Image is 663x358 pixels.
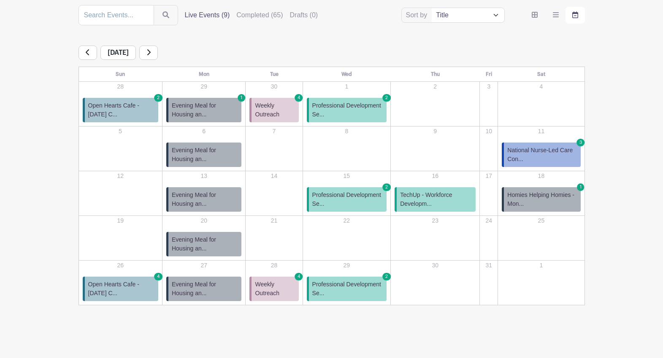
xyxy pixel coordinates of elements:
p: 1 [498,261,584,270]
span: Open Hearts Cafe - [DATE] C... [88,101,155,119]
p: 24 [480,216,497,225]
p: 29 [163,82,245,91]
th: Mon [162,67,246,82]
span: National Nurse-Led Care Con... [507,146,577,164]
div: filters [185,10,318,20]
a: Open Hearts Cafe - [DATE] C... 4 [83,277,158,301]
p: 20 [163,216,245,225]
p: 31 [480,261,497,270]
label: Completed (65) [236,10,283,20]
p: 13 [163,172,245,180]
p: 7 [246,127,302,136]
a: Open Hearts Cafe - [DATE] C... 2 [83,98,158,122]
span: Professional Development Se... [312,280,384,298]
th: Thu [391,67,480,82]
span: Open Hearts Cafe - [DATE] C... [88,280,155,298]
p: 23 [391,216,479,225]
span: Evening Meal for Housing an... [172,146,238,164]
span: Weekly Outreach [255,280,295,298]
th: Tue [246,67,303,82]
a: Evening Meal for Housing an... [166,143,242,167]
div: order and view [525,7,585,24]
p: 14 [246,172,302,180]
span: Professional Development Se... [312,191,384,208]
a: Professional Development Se... 2 [307,187,387,212]
a: Weekly Outreach 4 [249,277,298,301]
p: 15 [303,172,390,180]
p: 12 [79,172,162,180]
a: Professional Development Se... 2 [307,98,387,122]
p: 18 [498,172,584,180]
p: 16 [391,172,479,180]
label: Live Events (9) [185,10,230,20]
p: 5 [79,127,162,136]
label: Drafts (0) [290,10,318,20]
p: 17 [480,172,497,180]
span: Evening Meal for Housing an... [172,235,238,253]
span: 2 [382,94,391,102]
a: TechUp - Workforce Developm... [395,187,476,212]
p: 21 [246,216,302,225]
th: Sat [498,67,585,82]
th: Fri [480,67,498,82]
a: Evening Meal for Housing an... 1 [166,98,242,122]
p: 4 [498,82,584,91]
p: 2 [391,82,479,91]
p: 19 [79,216,162,225]
span: 1 [577,183,585,191]
span: 4 [295,94,303,102]
span: 2 [382,183,391,191]
span: 4 [154,273,162,280]
p: 9 [391,127,479,136]
span: Evening Meal for Housing an... [172,101,238,119]
span: 4 [295,273,303,280]
span: Evening Meal for Housing an... [172,280,238,298]
a: Evening Meal for Housing an... [166,187,242,212]
th: Sun [78,67,162,82]
p: 3 [480,82,497,91]
span: 3 [576,139,585,146]
p: 27 [163,261,245,270]
a: Homies Helping Homies - Mon... 1 [502,187,580,212]
span: Homies Helping Homies - Mon... [507,191,577,208]
a: Evening Meal for Housing an... [166,277,242,301]
span: 1 [238,94,246,102]
span: Evening Meal for Housing an... [172,191,238,208]
span: TechUp - Workforce Developm... [400,191,472,208]
p: 22 [303,216,390,225]
a: National Nurse-Led Care Con... 3 [502,143,580,167]
input: Search Events... [78,5,154,25]
a: Weekly Outreach 4 [249,98,298,122]
p: 8 [303,127,390,136]
p: 1 [303,82,390,91]
p: 29 [303,261,390,270]
span: Weekly Outreach [255,101,295,119]
p: 28 [246,261,302,270]
p: 11 [498,127,584,136]
p: 26 [79,261,162,270]
span: 2 [154,94,162,102]
span: 2 [382,273,391,280]
p: 30 [246,82,302,91]
p: 6 [163,127,245,136]
span: Professional Development Se... [312,101,384,119]
span: [DATE] [100,46,136,60]
a: Professional Development Se... 2 [307,277,387,301]
label: Sort by [406,10,430,20]
th: Wed [303,67,391,82]
a: Evening Meal for Housing an... [166,232,242,256]
p: 30 [391,261,479,270]
p: 25 [498,216,584,225]
p: 10 [480,127,497,136]
p: 28 [79,82,162,91]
